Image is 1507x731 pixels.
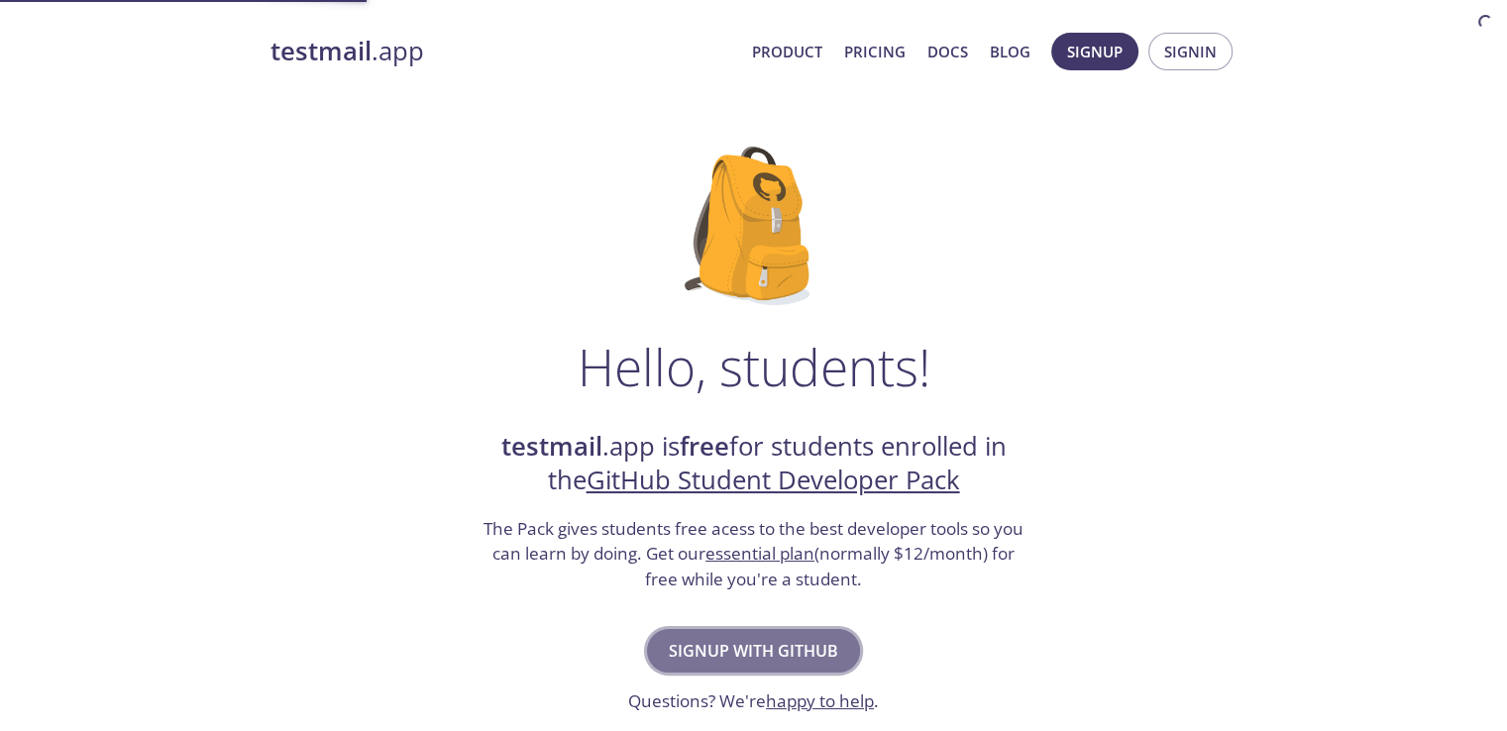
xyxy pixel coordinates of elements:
[752,39,822,64] a: Product
[766,689,874,712] a: happy to help
[990,39,1030,64] a: Blog
[482,430,1026,498] h2: .app is for students enrolled in the
[1051,33,1138,70] button: Signup
[1164,39,1217,64] span: Signin
[647,629,860,673] button: Signup with GitHub
[927,39,968,64] a: Docs
[482,516,1026,592] h3: The Pack gives students free acess to the best developer tools so you can learn by doing. Get our...
[270,35,736,68] a: testmail.app
[705,542,814,565] a: essential plan
[685,147,822,305] img: github-student-backpack.png
[628,688,879,714] h3: Questions? We're .
[844,39,906,64] a: Pricing
[501,429,602,464] strong: testmail
[578,337,930,396] h1: Hello, students!
[1148,33,1233,70] button: Signin
[270,34,372,68] strong: testmail
[680,429,729,464] strong: free
[587,463,960,497] a: GitHub Student Developer Pack
[1067,39,1123,64] span: Signup
[669,637,838,665] span: Signup with GitHub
